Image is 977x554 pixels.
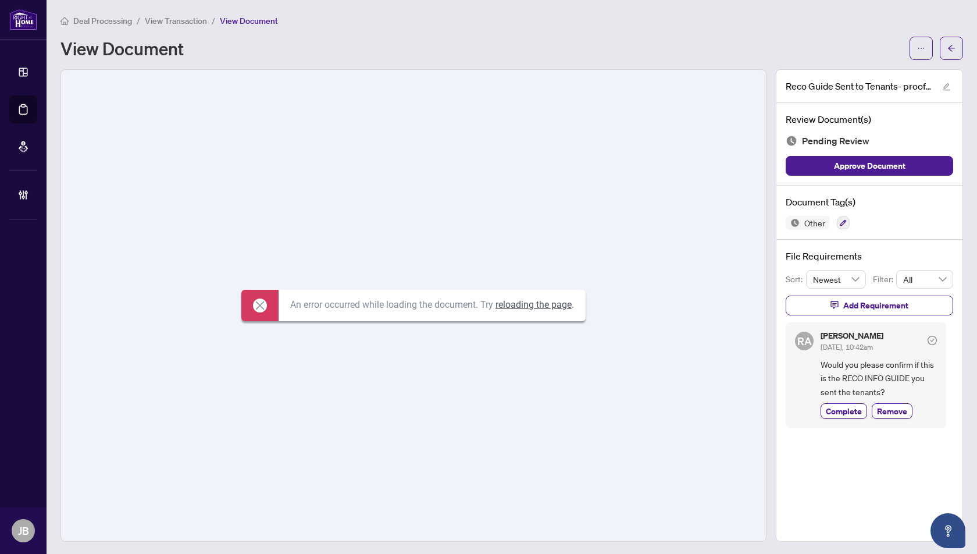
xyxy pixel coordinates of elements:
span: All [903,271,946,288]
span: JB [18,523,29,539]
h5: [PERSON_NAME] [821,332,883,340]
h4: File Requirements [786,249,953,263]
img: Status Icon [786,216,800,230]
button: Complete [821,403,867,419]
li: / [212,14,215,27]
span: Newest [813,271,860,288]
button: Remove [872,403,912,419]
img: logo [9,9,37,30]
span: ellipsis [917,44,925,52]
img: Document Status [786,135,797,147]
span: Remove [877,405,907,417]
span: Reco Guide Sent to Tenants- proof.png [786,79,931,93]
h4: Document Tag(s) [786,195,953,209]
span: arrow-left [947,44,955,52]
span: Deal Processing [73,16,132,26]
button: Approve Document [786,156,953,176]
span: View Transaction [145,16,207,26]
span: View Document [220,16,278,26]
li: / [137,14,140,27]
span: Other [800,219,830,227]
p: Filter: [873,273,896,286]
span: check-circle [928,336,937,345]
span: Complete [826,405,862,417]
span: Approve Document [834,157,905,175]
h1: View Document [60,39,184,58]
span: Would you please confirm if this is the RECO INFO GUIDE you sent the tenants? [821,358,937,399]
span: Pending Review [802,133,869,149]
button: Open asap [930,513,965,548]
span: RA [797,333,812,349]
span: home [60,17,69,25]
h4: Review Document(s) [786,112,953,126]
span: Add Requirement [843,296,908,315]
span: [DATE], 10:42am [821,343,873,351]
p: Sort: [786,273,806,286]
button: Add Requirement [786,296,953,315]
span: edit [942,83,950,91]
